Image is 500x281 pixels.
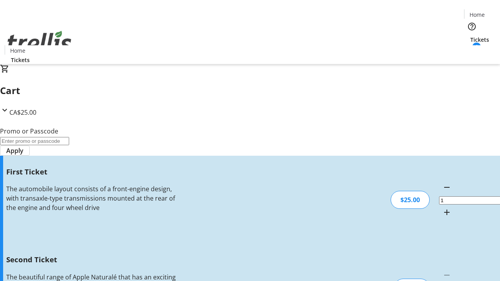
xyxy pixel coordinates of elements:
span: Home [470,11,485,19]
a: Home [5,46,30,55]
button: Cart [464,44,480,59]
a: Home [464,11,489,19]
a: Tickets [5,56,36,64]
button: Decrement by one [439,180,455,195]
h3: First Ticket [6,166,177,177]
h3: Second Ticket [6,254,177,265]
span: Tickets [11,56,30,64]
div: $25.00 [391,191,430,209]
img: Orient E2E Organization xL2k3T5cPu's Logo [5,22,74,61]
span: CA$25.00 [9,108,36,117]
button: Help [464,19,480,34]
span: Apply [6,146,23,155]
span: Tickets [470,36,489,44]
a: Tickets [464,36,495,44]
div: The automobile layout consists of a front-engine design, with transaxle-type transmissions mounte... [6,184,177,212]
span: Home [10,46,25,55]
button: Increment by one [439,205,455,220]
